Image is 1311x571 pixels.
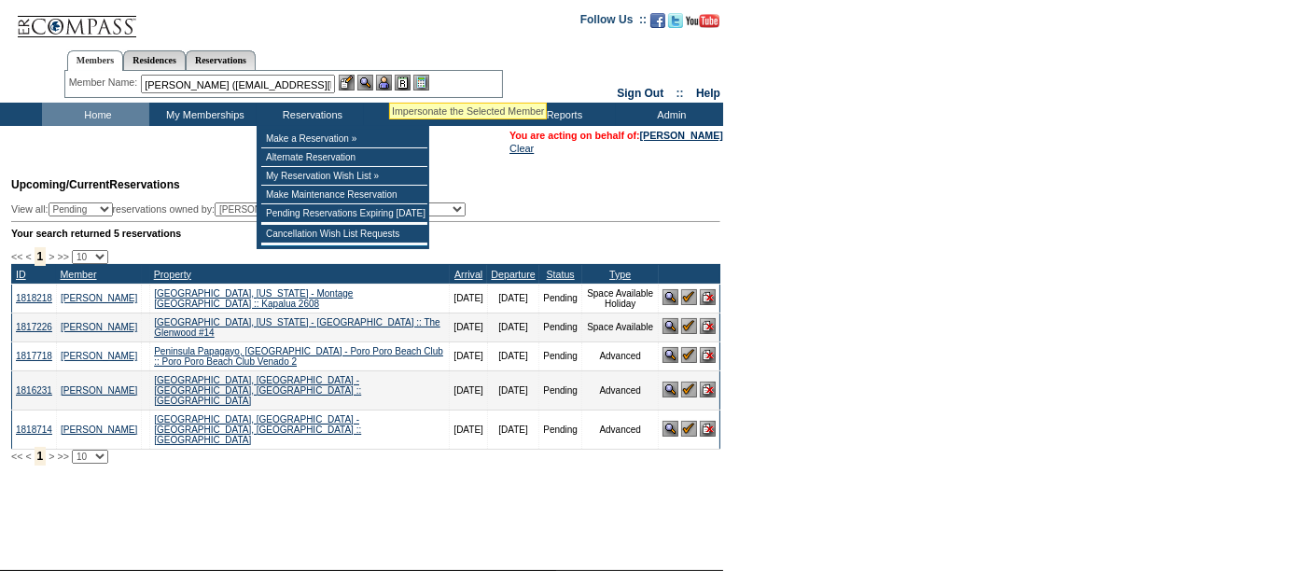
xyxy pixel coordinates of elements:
[681,347,697,363] img: Confirm Reservation
[60,269,96,280] a: Member
[662,382,678,397] img: View Reservation
[686,14,719,28] img: Subscribe to our YouTube Channel
[450,370,487,410] td: [DATE]
[49,251,54,262] span: >
[16,322,52,332] a: 1817226
[487,370,538,410] td: [DATE]
[392,105,544,117] div: Impersonate the Selected Member
[450,341,487,370] td: [DATE]
[681,421,697,437] img: Confirm Reservation
[487,410,538,449] td: [DATE]
[413,75,429,91] img: b_calculator.gif
[261,186,427,204] td: Make Maintenance Reservation
[69,75,141,91] div: Member Name:
[25,251,31,262] span: <
[11,228,720,239] div: Your search returned 5 reservations
[154,269,191,280] a: Property
[16,269,26,280] a: ID
[547,269,575,280] a: Status
[49,451,54,462] span: >
[261,204,427,223] td: Pending Reservations Expiring [DATE]
[650,19,665,30] a: Become our fan on Facebook
[376,75,392,91] img: Impersonate
[61,293,137,303] a: [PERSON_NAME]
[11,178,180,191] span: Reservations
[42,103,149,126] td: Home
[539,313,582,341] td: Pending
[487,284,538,313] td: [DATE]
[539,410,582,449] td: Pending
[67,50,124,71] a: Members
[450,410,487,449] td: [DATE]
[582,341,659,370] td: Advanced
[662,347,678,363] img: View Reservation
[487,313,538,341] td: [DATE]
[582,370,659,410] td: Advanced
[681,289,697,305] img: Confirm Reservation
[668,19,683,30] a: Follow us on Twitter
[668,13,683,28] img: Follow us on Twitter
[11,202,474,216] div: View all: reservations owned by:
[154,375,361,406] a: [GEOGRAPHIC_DATA], [GEOGRAPHIC_DATA] - [GEOGRAPHIC_DATA], [GEOGRAPHIC_DATA] :: [GEOGRAPHIC_DATA]
[11,451,22,462] span: <<
[123,50,186,70] a: Residences
[154,346,443,367] a: Peninsula Papagayo, [GEOGRAPHIC_DATA] - Poro Poro Beach Club :: Poro Poro Beach Club Venado 2
[35,447,47,466] span: 1
[509,103,616,126] td: Reports
[696,87,720,100] a: Help
[261,148,427,167] td: Alternate Reservation
[487,341,538,370] td: [DATE]
[154,288,353,309] a: [GEOGRAPHIC_DATA], [US_STATE] - Montage [GEOGRAPHIC_DATA] :: Kapalua 2608
[700,382,716,397] img: Cancel Reservation
[582,284,659,313] td: Space Available Holiday
[676,87,684,100] span: ::
[686,19,719,30] a: Subscribe to our YouTube Channel
[61,351,137,361] a: [PERSON_NAME]
[454,269,482,280] a: Arrival
[582,313,659,341] td: Space Available
[700,347,716,363] img: Cancel Reservation
[681,318,697,334] img: Confirm Reservation
[257,103,364,126] td: Reservations
[11,178,109,191] span: Upcoming/Current
[16,425,52,435] a: 1818714
[681,382,697,397] img: Confirm Reservation
[662,289,678,305] img: View Reservation
[11,251,22,262] span: <<
[57,251,68,262] span: >>
[662,421,678,437] img: View Reservation
[509,130,723,141] span: You are acting on behalf of:
[154,414,361,445] a: [GEOGRAPHIC_DATA], [GEOGRAPHIC_DATA] - [GEOGRAPHIC_DATA], [GEOGRAPHIC_DATA] :: [GEOGRAPHIC_DATA]
[154,317,440,338] a: [GEOGRAPHIC_DATA], [US_STATE] - [GEOGRAPHIC_DATA] :: The Glenwood #14
[616,103,723,126] td: Admin
[25,451,31,462] span: <
[61,425,137,435] a: [PERSON_NAME]
[509,143,534,154] a: Clear
[539,284,582,313] td: Pending
[261,167,427,186] td: My Reservation Wish List »
[357,75,373,91] img: View
[582,410,659,449] td: Advanced
[61,385,137,396] a: [PERSON_NAME]
[450,284,487,313] td: [DATE]
[650,13,665,28] img: Become our fan on Facebook
[662,318,678,334] img: View Reservation
[261,130,427,148] td: Make a Reservation »
[35,247,47,266] span: 1
[700,421,716,437] img: Cancel Reservation
[491,269,535,280] a: Departure
[395,75,411,91] img: Reservations
[57,451,68,462] span: >>
[700,318,716,334] img: Cancel Reservation
[617,87,663,100] a: Sign Out
[16,351,52,361] a: 1817718
[186,50,256,70] a: Reservations
[364,103,509,126] td: Vacation Collection
[261,225,427,244] td: Cancellation Wish List Requests
[580,11,647,34] td: Follow Us ::
[640,130,723,141] a: [PERSON_NAME]
[61,322,137,332] a: [PERSON_NAME]
[609,269,631,280] a: Type
[700,289,716,305] img: Cancel Reservation
[339,75,355,91] img: b_edit.gif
